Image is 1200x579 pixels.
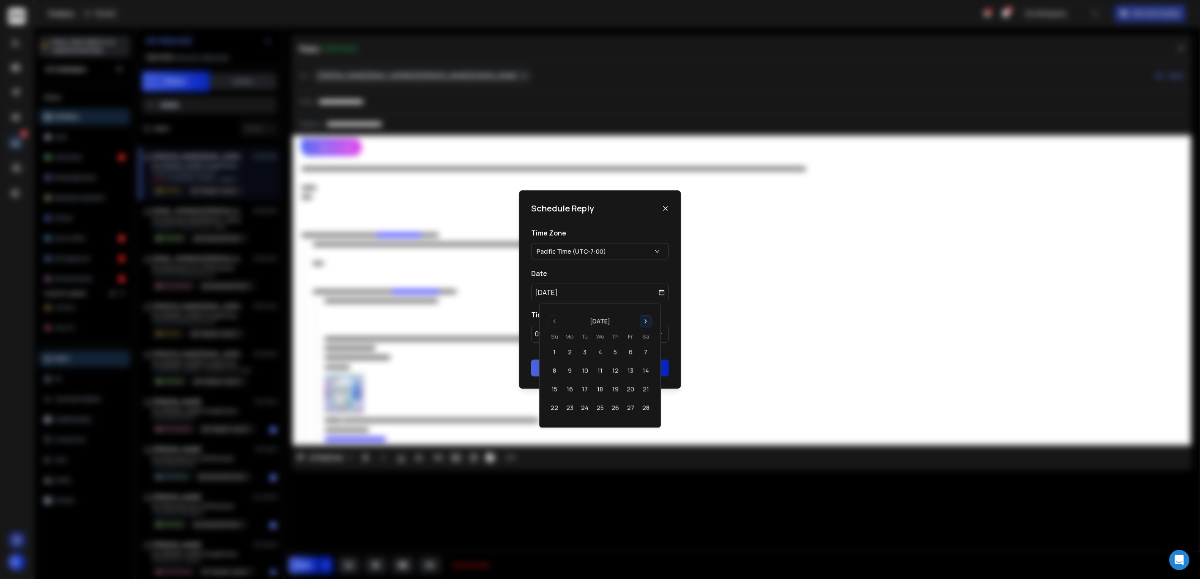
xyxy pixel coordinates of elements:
[562,382,577,397] button: 16
[562,363,577,379] button: 9
[608,345,623,360] button: 5
[535,329,543,339] div: 09
[577,363,592,379] button: 10
[592,363,608,379] button: 11
[547,363,562,379] button: 8
[608,332,623,341] th: Thursday
[640,315,652,327] button: Go to next month
[592,400,608,416] button: 25
[1169,550,1189,570] div: Open Intercom Messenger
[531,268,669,279] h1: Date
[608,382,623,397] button: 19
[547,400,562,416] button: 22
[535,287,558,298] p: [DATE]
[608,363,623,379] button: 12
[577,332,592,341] th: Tuesday
[638,332,653,341] th: Saturday
[623,345,638,360] button: 6
[531,228,669,238] h1: Time Zone
[531,310,669,320] h1: Time
[623,400,638,416] button: 27
[562,332,577,341] th: Monday
[592,332,608,341] th: Wednesday
[547,332,562,341] th: Sunday
[531,360,669,376] button: Schedule
[577,382,592,397] button: 17
[577,400,592,416] button: 24
[590,317,610,325] div: [DATE]
[562,345,577,360] button: 2
[638,382,653,397] button: 21
[547,345,562,360] button: 1
[638,363,653,379] button: 14
[608,400,623,416] button: 26
[638,400,653,416] button: 28
[562,400,577,416] button: 23
[592,345,608,360] button: 4
[638,345,653,360] button: 7
[537,247,609,256] p: Pacific Time (UTC-7:00)
[548,315,560,327] button: Go to previous month
[623,363,638,379] button: 13
[547,382,562,397] button: 15
[592,382,608,397] button: 18
[531,284,669,301] button: [DATE]
[531,203,594,214] h1: Schedule Reply
[577,345,592,360] button: 3
[623,332,638,341] th: Friday
[623,382,638,397] button: 20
